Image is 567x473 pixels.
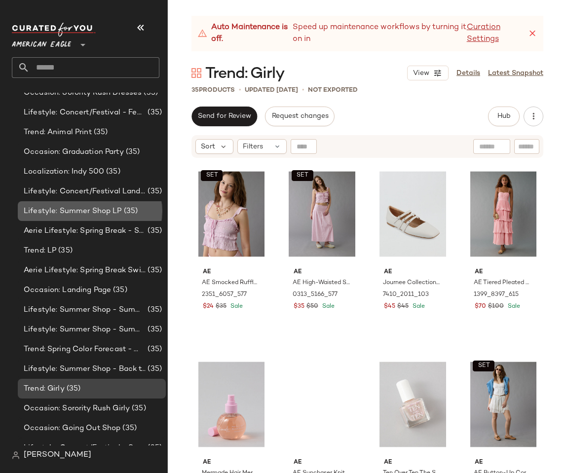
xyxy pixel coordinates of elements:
strong: Auto Maintenance is off. [211,22,293,45]
span: SET [477,363,490,369]
span: AE [203,268,260,277]
span: AE [475,458,532,467]
span: Aerie Lifestyle: Spring Break - Sporty [24,225,146,237]
p: Not Exported [308,85,358,95]
span: (35) [146,324,162,335]
span: (35) [146,364,162,375]
span: Occasion: Sorority Rush Dresses [24,87,142,99]
span: Lifestyle: Concert/Festival - Femme [24,107,146,118]
button: View [407,66,449,80]
span: Lifestyle: Summer Shop - Summer Abroad [24,304,146,316]
span: (35) [146,344,162,355]
img: 0313_5166_577_of [286,164,359,264]
span: Journee Collection Womens [PERSON_NAME] [PERSON_NAME] Flat [383,279,440,288]
span: Trend: Girly [24,383,65,395]
span: Filters [243,142,263,152]
span: (35) [120,423,137,434]
span: SET [205,172,218,179]
span: SET [296,172,308,179]
span: (35) [130,403,146,414]
span: Trend: Animal Print [24,127,92,138]
span: (35) [146,265,162,276]
span: $45 [397,302,409,311]
span: Localization: Indy 500 [24,166,104,178]
span: Sort [201,142,215,152]
span: (35) [124,146,140,158]
span: View [413,70,429,77]
p: updated [DATE] [245,85,298,95]
span: 0313_5166_577 [293,291,338,299]
div: Speed up maintenance workflows by turning it on in [197,22,528,45]
span: (35) [146,225,162,237]
span: Lifestyle: Summer Shop LP [24,206,122,217]
span: 1399_8397_615 [474,291,519,299]
img: cfy_white_logo.C9jOOHJF.svg [12,23,96,36]
span: $100 [488,302,504,311]
span: Trend: LP [24,245,56,256]
span: (35) [146,304,162,316]
button: Hub [488,107,520,126]
span: 35 [191,87,199,94]
span: Sale [411,303,425,310]
span: Request changes [271,112,328,120]
span: 7410_2011_103 [383,291,429,299]
span: Occasion: Landing Page [24,285,111,296]
span: Lifestyle: Summer Shop - Summer Study Sessions [24,324,146,335]
img: svg%3e [12,451,20,459]
span: (35) [104,166,120,178]
span: [PERSON_NAME] [24,449,91,461]
span: 2351_6057_577 [202,291,247,299]
img: svg%3e [191,68,201,78]
span: Occasion: Going Out Shop [24,423,120,434]
a: Details [456,68,480,78]
span: Sale [506,303,520,310]
div: Products [191,85,235,95]
span: AE [384,458,441,467]
button: Send for Review [191,107,257,126]
span: AE High-Waisted Smocked Maxi Skirt [293,279,350,288]
span: AE [384,268,441,277]
span: AE Smocked Ruffle Tank Top [202,279,259,288]
span: • [302,85,304,95]
span: AE [294,268,351,277]
span: American Eagle [12,34,71,51]
img: 0912_4475_900_f [195,355,268,454]
span: $70 [475,302,486,311]
span: AE Tiered Pleated Maxi Dress [474,279,531,288]
span: Send for Review [197,112,251,120]
span: AE [294,458,351,467]
span: • [239,85,241,95]
span: AE [203,458,260,467]
span: $35 [216,302,227,311]
img: 0358_6196_100_of [467,355,540,454]
img: 2351_6057_577_of [195,164,268,264]
span: $24 [203,302,214,311]
span: (35) [146,186,162,197]
span: Lifestyle: Concert/Festival - Sporty [24,442,146,454]
span: AE [475,268,532,277]
a: Latest Snapshot [488,68,543,78]
img: 7410_2011_103_f [376,164,449,264]
span: $50 [306,302,318,311]
span: Trend: Girly [205,64,284,84]
span: (35) [56,245,73,256]
span: (35) [146,442,162,454]
button: SET [292,170,313,181]
span: Sale [320,303,335,310]
span: $45 [384,302,395,311]
button: Request changes [265,107,334,126]
span: Trend: Spring Color Forecast - Womens [24,344,146,355]
span: (35) [111,285,127,296]
span: $35 [294,302,304,311]
span: Hub [497,112,511,120]
span: Sale [228,303,243,310]
span: Lifestyle: Summer Shop - Back to School Essentials [24,364,146,375]
span: Aerie Lifestyle: Spring Break Swimsuits Landing Page [24,265,146,276]
span: (35) [142,87,158,99]
button: SET [201,170,223,181]
span: Occasion: Graduation Party [24,146,124,158]
span: Occasion: Sorority Rush Girly [24,403,130,414]
span: (35) [65,383,81,395]
img: 1399_8397_615_of [467,164,540,264]
span: (35) [92,127,108,138]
